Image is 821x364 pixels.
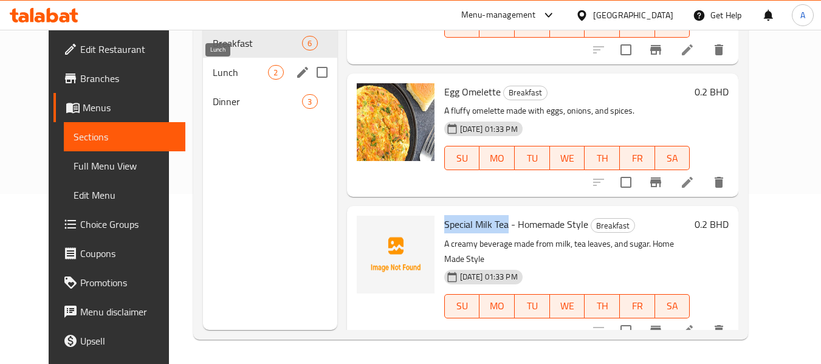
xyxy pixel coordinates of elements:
button: TU [515,146,550,170]
button: WE [550,146,585,170]
a: Promotions [53,268,186,297]
span: Edit Restaurant [80,42,176,57]
button: delete [704,316,733,345]
span: Breakfast [504,86,547,100]
span: FR [625,297,650,315]
span: 2 [269,67,283,78]
span: Menu disclaimer [80,304,176,319]
div: items [302,94,317,109]
button: SA [655,146,690,170]
span: Edit Menu [74,188,176,202]
span: [DATE] 01:33 PM [455,271,523,283]
span: Full Menu View [74,159,176,173]
button: TH [585,146,620,170]
span: TU [520,297,545,315]
span: SA [660,149,685,167]
span: 6 [303,38,317,49]
img: Special Milk Tea - Homemade Style [357,216,435,294]
button: SU [444,294,480,318]
span: Coupons [80,246,176,261]
div: Breakfast6 [203,29,337,58]
div: Breakfast [503,86,548,100]
span: A [800,9,805,22]
div: Lunch2edit [203,58,337,87]
a: Upsell [53,326,186,355]
span: Upsell [80,334,176,348]
a: Edit Menu [64,180,186,210]
a: Edit menu item [680,323,695,338]
span: Menus [83,100,176,115]
button: edit [294,63,312,81]
div: Menu-management [461,8,536,22]
div: Dinner3 [203,87,337,116]
a: Coupons [53,239,186,268]
span: TU [520,149,545,167]
div: items [302,36,317,50]
h6: 0.2 BHD [695,216,729,233]
span: WE [555,297,580,315]
span: Choice Groups [80,217,176,232]
button: SU [444,146,480,170]
a: Menu disclaimer [53,297,186,326]
span: MO [484,149,510,167]
button: TU [515,294,550,318]
button: TH [585,294,620,318]
span: FR [625,149,650,167]
span: TH [589,297,615,315]
button: WE [550,294,585,318]
button: FR [620,146,655,170]
a: Edit menu item [680,175,695,190]
span: Breakfast [213,36,302,50]
a: Choice Groups [53,210,186,239]
button: MO [479,294,515,318]
span: SU [450,297,475,315]
p: A creamy beverage made from milk, tea leaves, and sugar. Home Made Style [444,236,690,267]
span: 3 [303,96,317,108]
span: Breakfast [591,219,634,233]
span: [DATE] 01:33 PM [455,123,523,135]
a: Edit menu item [680,43,695,57]
button: Branch-specific-item [641,316,670,345]
span: SU [450,149,475,167]
button: SA [655,294,690,318]
button: delete [704,168,733,197]
span: Sections [74,129,176,144]
button: MO [479,146,515,170]
button: Branch-specific-item [641,168,670,197]
span: Special Milk Tea - Homemade Style [444,215,588,233]
span: Lunch [213,65,268,80]
span: SA [660,297,685,315]
span: Select to update [613,170,639,195]
a: Menus [53,93,186,122]
button: delete [704,35,733,64]
span: TH [589,149,615,167]
span: Promotions [80,275,176,290]
a: Full Menu View [64,151,186,180]
a: Branches [53,64,186,93]
a: Sections [64,122,186,151]
div: Breakfast [591,218,635,233]
div: items [268,65,283,80]
span: Egg Omelette [444,83,501,101]
button: Branch-specific-item [641,35,670,64]
span: Branches [80,71,176,86]
a: Edit Restaurant [53,35,186,64]
p: A fluffy omelette made with eggs, onions, and spices. [444,103,690,118]
nav: Menu sections [203,24,337,121]
button: FR [620,294,655,318]
span: MO [484,297,510,315]
span: Select to update [613,37,639,63]
span: Dinner [213,94,302,109]
h6: 0.2 BHD [695,83,729,100]
img: Egg Omelette [357,83,435,161]
span: Select to update [613,318,639,343]
div: [GEOGRAPHIC_DATA] [593,9,673,22]
span: WE [555,149,580,167]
